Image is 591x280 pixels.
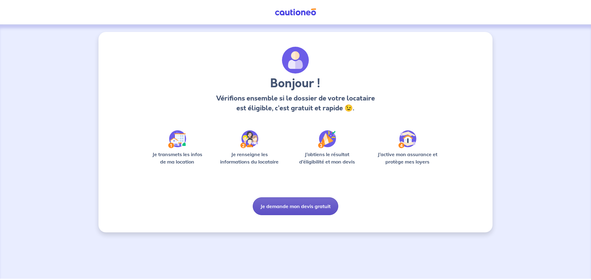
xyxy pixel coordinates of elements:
p: Je transmets les infos de ma location [148,151,207,165]
p: Je renseigne les informations du locataire [216,151,283,165]
img: /static/90a569abe86eec82015bcaae536bd8e6/Step-1.svg [168,130,186,148]
p: Vérifions ensemble si le dossier de votre locataire est éligible, c’est gratuit et rapide 😉. [214,93,376,113]
img: /static/c0a346edaed446bb123850d2d04ad552/Step-2.svg [240,130,258,148]
img: /static/bfff1cf634d835d9112899e6a3df1a5d/Step-4.svg [398,130,416,148]
button: Je demande mon devis gratuit [253,197,338,215]
img: Cautioneo [272,8,319,16]
h3: Bonjour ! [214,76,376,91]
img: archivate [282,47,309,74]
p: J’obtiens le résultat d’éligibilité et mon devis [292,151,362,165]
img: /static/f3e743aab9439237c3e2196e4328bba9/Step-3.svg [318,130,336,148]
p: J’active mon assurance et protège mes loyers [372,151,443,165]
